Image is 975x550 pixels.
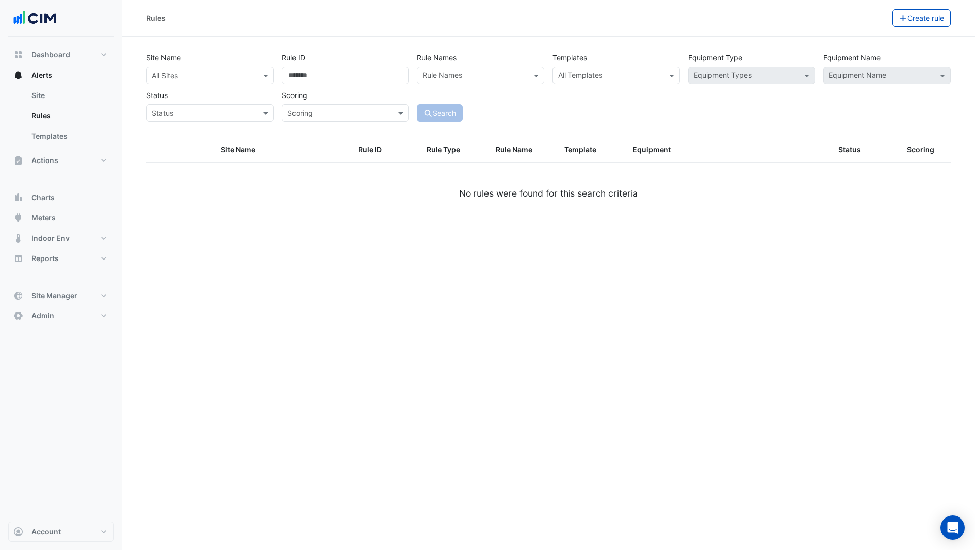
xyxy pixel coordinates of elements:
[221,144,346,156] div: Site Name
[8,228,114,248] button: Indoor Env
[8,306,114,326] button: Admin
[8,285,114,306] button: Site Manager
[421,70,462,83] div: Rule Names
[8,45,114,65] button: Dashboard
[31,311,54,321] span: Admin
[8,522,114,542] button: Account
[282,49,305,67] label: Rule ID
[12,8,58,28] img: Company Logo
[146,13,166,23] div: Rules
[13,290,23,301] app-icon: Site Manager
[13,50,23,60] app-icon: Dashboard
[31,155,58,166] span: Actions
[31,192,55,203] span: Charts
[427,144,483,156] div: Rule Type
[31,290,77,301] span: Site Manager
[31,527,61,537] span: Account
[823,49,881,67] label: Equipment Name
[417,49,457,67] label: Rule Names
[8,65,114,85] button: Alerts
[23,106,114,126] a: Rules
[23,126,114,146] a: Templates
[13,213,23,223] app-icon: Meters
[692,70,752,83] div: Equipment Types
[8,85,114,150] div: Alerts
[13,155,23,166] app-icon: Actions
[31,50,70,60] span: Dashboard
[8,150,114,171] button: Actions
[358,144,414,156] div: Rule ID
[827,70,886,83] div: Equipment Name
[23,85,114,106] a: Site
[907,144,963,156] div: Scoring
[146,49,181,67] label: Site Name
[13,253,23,264] app-icon: Reports
[282,86,307,104] label: Scoring
[146,86,168,104] label: Status
[496,144,552,156] div: Rule Name
[552,49,587,67] label: Templates
[8,208,114,228] button: Meters
[564,144,621,156] div: Template
[31,213,56,223] span: Meters
[892,9,951,27] button: Create rule
[8,187,114,208] button: Charts
[838,144,895,156] div: Status
[688,49,742,67] label: Equipment Type
[633,144,826,156] div: Equipment
[31,70,52,80] span: Alerts
[557,70,602,83] div: All Templates
[31,233,70,243] span: Indoor Env
[13,70,23,80] app-icon: Alerts
[31,253,59,264] span: Reports
[13,233,23,243] app-icon: Indoor Env
[146,187,951,200] div: No rules were found for this search criteria
[13,192,23,203] app-icon: Charts
[13,311,23,321] app-icon: Admin
[940,515,965,540] div: Open Intercom Messenger
[8,248,114,269] button: Reports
